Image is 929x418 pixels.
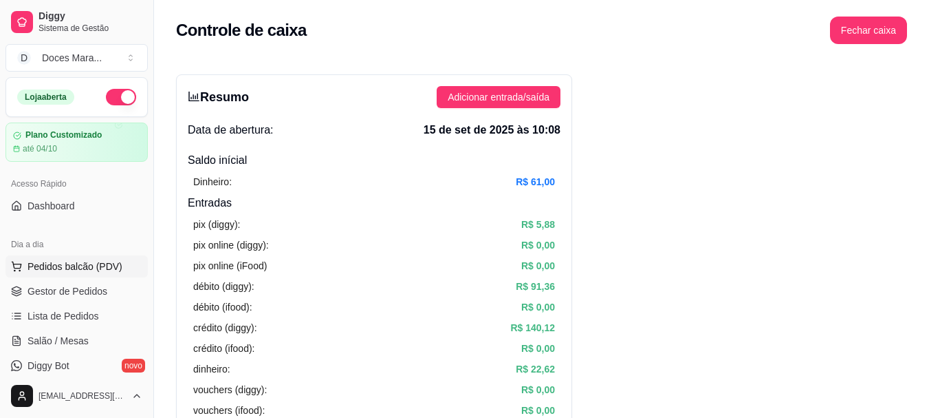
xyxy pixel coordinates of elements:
[424,122,560,138] span: 15 de set de 2025 às 10:08
[188,152,560,169] h4: Saldo inícial
[188,90,200,103] span: bar-chart
[193,258,267,273] article: pix online (iFood)
[28,309,99,323] span: Lista de Pedidos
[176,19,307,41] h2: Controle de caixa
[39,10,142,23] span: Diggy
[193,217,240,232] article: pix (diggy):
[28,359,69,373] span: Diggy Bot
[106,89,136,105] button: Alterar Status
[17,51,31,65] span: D
[6,123,148,162] a: Plano Customizadoaté 04/10
[521,382,555,397] article: R$ 0,00
[193,362,230,377] article: dinheiro:
[193,403,265,418] article: vouchers (ifood):
[516,362,555,377] article: R$ 22,62
[39,390,126,401] span: [EMAIL_ADDRESS][DOMAIN_NAME]
[28,284,107,298] span: Gestor de Pedidos
[6,233,148,255] div: Dia a dia
[28,199,75,213] span: Dashboard
[6,379,148,412] button: [EMAIL_ADDRESS][DOMAIN_NAME]
[188,87,249,107] h3: Resumo
[28,260,122,273] span: Pedidos balcão (PDV)
[39,23,142,34] span: Sistema de Gestão
[17,90,74,105] div: Loja aberta
[193,341,254,356] article: crédito (ifood):
[6,280,148,302] a: Gestor de Pedidos
[6,173,148,195] div: Acesso Rápido
[28,334,89,348] span: Salão / Mesas
[23,143,57,154] article: até 04/10
[516,279,555,294] article: R$ 91,36
[25,130,102,140] article: Plano Customizado
[6,255,148,278] button: Pedidos balcão (PDV)
[521,300,555,315] article: R$ 0,00
[193,382,267,397] article: vouchers (diggy):
[521,238,555,253] article: R$ 0,00
[6,6,148,39] a: DiggySistema de Gestão
[830,17,907,44] button: Fechar caixa
[521,217,555,232] article: R$ 5,88
[521,341,555,356] article: R$ 0,00
[448,90,549,105] span: Adicionar entrada/saída
[437,86,560,108] button: Adicionar entrada/saída
[510,320,555,335] article: R$ 140,12
[521,403,555,418] article: R$ 0,00
[193,279,254,294] article: débito (diggy):
[42,51,102,65] div: Doces Mara ...
[516,174,555,189] article: R$ 61,00
[193,238,269,253] article: pix online (diggy):
[193,174,232,189] article: Dinheiro:
[6,355,148,377] a: Diggy Botnovo
[6,195,148,217] a: Dashboard
[521,258,555,273] article: R$ 0,00
[6,305,148,327] a: Lista de Pedidos
[188,122,274,138] span: Data de abertura:
[6,330,148,352] a: Salão / Mesas
[188,195,560,211] h4: Entradas
[6,44,148,72] button: Select a team
[193,320,257,335] article: crédito (diggy):
[193,300,252,315] article: débito (ifood):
